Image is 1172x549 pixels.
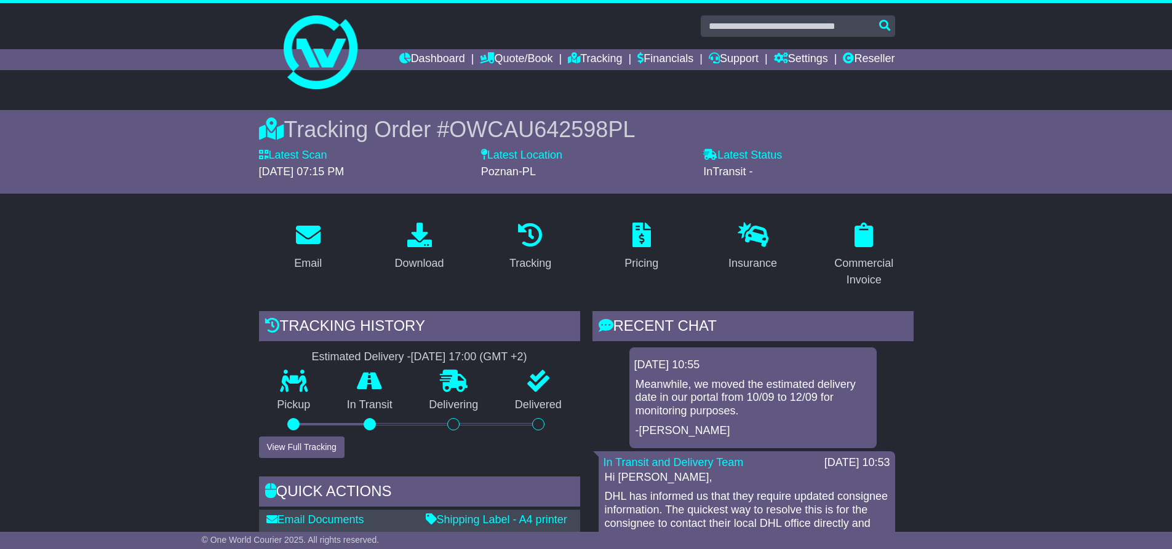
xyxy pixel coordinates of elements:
[480,49,552,70] a: Quote/Book
[568,49,622,70] a: Tracking
[636,378,871,418] p: Meanwhile, we moved the estimated delivery date in our portal from 10/09 to 12/09 for monitoring ...
[294,255,322,272] div: Email
[449,117,635,142] span: OWCAU642598PL
[259,149,327,162] label: Latest Scan
[286,218,330,276] a: Email
[259,436,345,458] button: View Full Tracking
[386,218,452,276] a: Download
[624,255,658,272] div: Pricing
[774,49,828,70] a: Settings
[394,255,444,272] div: Download
[259,350,580,364] div: Estimated Delivery -
[509,255,551,272] div: Tracking
[815,218,914,293] a: Commercial Invoice
[634,358,872,372] div: [DATE] 10:55
[259,165,345,178] span: [DATE] 07:15 PM
[637,49,693,70] a: Financials
[605,490,889,543] p: DHL has informed us that they require updated consignee information. The quickest way to resolve ...
[636,424,871,438] p: -[PERSON_NAME]
[703,149,782,162] label: Latest Status
[709,49,759,70] a: Support
[824,456,890,470] div: [DATE] 10:53
[703,165,752,178] span: InTransit -
[266,513,364,526] a: Email Documents
[616,218,666,276] a: Pricing
[329,398,411,412] p: In Transit
[259,476,580,510] div: Quick Actions
[843,49,895,70] a: Reseller
[481,149,562,162] label: Latest Location
[592,311,914,344] div: RECENT CHAT
[411,398,497,412] p: Delivering
[426,513,567,526] a: Shipping Label - A4 printer
[202,535,380,545] span: © One World Courier 2025. All rights reserved.
[481,165,536,178] span: Poznan-PL
[605,471,889,484] p: Hi [PERSON_NAME],
[501,218,559,276] a: Tracking
[411,350,527,364] div: [DATE] 17:00 (GMT +2)
[720,218,785,276] a: Insurance
[728,255,777,272] div: Insurance
[399,49,465,70] a: Dashboard
[604,456,744,468] a: In Transit and Delivery Team
[259,398,329,412] p: Pickup
[259,116,914,143] div: Tracking Order #
[496,398,580,412] p: Delivered
[823,255,906,288] div: Commercial Invoice
[259,311,580,344] div: Tracking history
